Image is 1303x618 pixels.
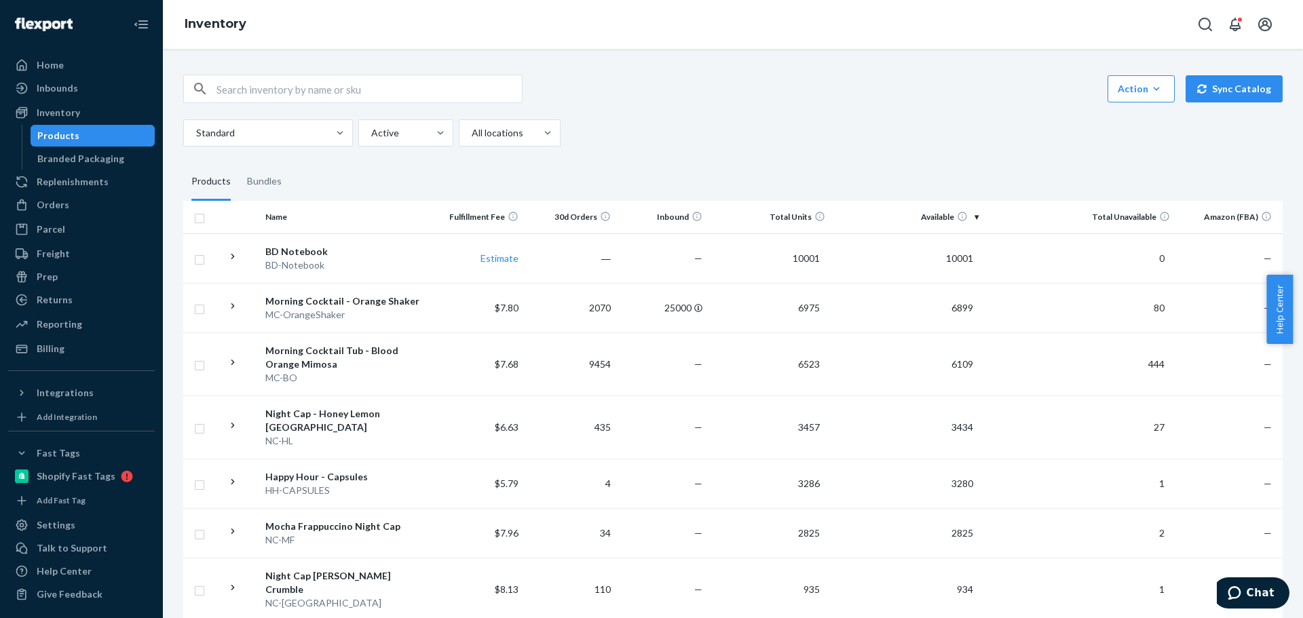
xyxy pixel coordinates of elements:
div: Add Fast Tag [37,495,86,506]
div: NC-HL [265,434,427,448]
a: Settings [8,514,155,536]
div: Orders [37,198,69,212]
div: BD Notebook [265,245,427,258]
td: 4 [524,459,616,508]
div: Products [37,129,79,142]
a: Inbounds [8,77,155,99]
td: 9454 [524,332,616,395]
span: 935 [798,583,825,595]
span: — [1264,421,1272,433]
span: 1 [1154,478,1170,489]
span: — [1264,478,1272,489]
th: Total Units [708,201,831,233]
span: $7.68 [495,358,518,370]
div: NC-[GEOGRAPHIC_DATA] [265,596,427,610]
div: Bundles [247,163,282,201]
input: Standard [195,126,196,140]
div: Help Center [37,564,92,578]
span: Help Center [1266,275,1293,344]
span: 27 [1148,421,1170,433]
span: 6109 [946,358,979,370]
td: ― [524,233,616,283]
span: 6523 [793,358,825,370]
span: 0 [1154,252,1170,264]
div: Morning Cocktail - Orange Shaker [265,294,427,308]
input: All locations [470,126,472,140]
button: Sync Catalog [1186,75,1283,102]
td: 25000 [616,283,708,332]
div: Mocha Frappuccino Night Cap [265,520,427,533]
span: — [694,358,702,370]
a: Parcel [8,218,155,240]
span: 3457 [793,421,825,433]
button: Open notifications [1222,11,1249,38]
button: Give Feedback [8,583,155,605]
a: Reporting [8,313,155,335]
button: Integrations [8,382,155,404]
div: Parcel [37,223,65,236]
th: Fulfillment Fee [432,201,524,233]
div: Replenishments [37,175,109,189]
div: Night Cap [PERSON_NAME] Crumble [265,569,427,596]
div: Reporting [37,317,82,331]
span: $5.79 [495,478,518,489]
a: Products [31,125,155,147]
button: Close Navigation [128,11,155,38]
td: 435 [524,395,616,459]
span: — [1264,252,1272,264]
span: $8.13 [495,583,518,595]
div: Give Feedback [37,587,102,601]
td: 34 [524,508,616,558]
span: — [694,478,702,489]
a: Replenishments [8,171,155,193]
th: 30d Orders [524,201,616,233]
a: Inventory [8,102,155,123]
a: Billing [8,338,155,360]
div: HH-CAPSULES [265,484,427,497]
span: — [694,583,702,595]
span: 6899 [946,302,979,313]
span: 3286 [793,478,825,489]
a: Home [8,54,155,76]
span: 6975 [793,302,825,313]
div: Add Integration [37,411,97,423]
div: Prep [37,270,58,284]
span: 2825 [793,527,825,539]
div: Inbounds [37,81,78,95]
div: Integrations [37,386,94,400]
div: Branded Packaging [37,152,124,166]
input: Active [370,126,371,140]
a: Orders [8,194,155,216]
th: Name [260,201,432,233]
span: — [694,252,702,264]
div: Fast Tags [37,446,80,460]
span: — [1264,527,1272,539]
img: Flexport logo [15,18,73,31]
div: Products [191,163,231,201]
th: Inbound [616,201,708,233]
div: Morning Cocktail Tub - Blood Orange Mimosa [265,344,427,371]
button: Action [1108,75,1175,102]
a: Estimate [480,252,518,264]
a: Prep [8,266,155,288]
a: Shopify Fast Tags [8,465,155,487]
td: 2070 [524,283,616,332]
div: Freight [37,247,70,260]
button: Fast Tags [8,442,155,464]
button: Open Search Box [1192,11,1219,38]
span: — [1264,358,1272,370]
div: Happy Hour - Capsules [265,470,427,484]
a: Returns [8,289,155,311]
a: Freight [8,243,155,265]
span: 3280 [946,478,979,489]
th: Total Unavailable [984,201,1175,233]
th: Amazon (FBA) [1175,201,1283,233]
div: Billing [37,342,64,355]
button: Talk to Support [8,537,155,559]
span: 934 [951,583,979,595]
div: Shopify Fast Tags [37,469,115,483]
span: 2825 [946,527,979,539]
span: — [1264,302,1272,313]
ol: breadcrumbs [174,5,257,44]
